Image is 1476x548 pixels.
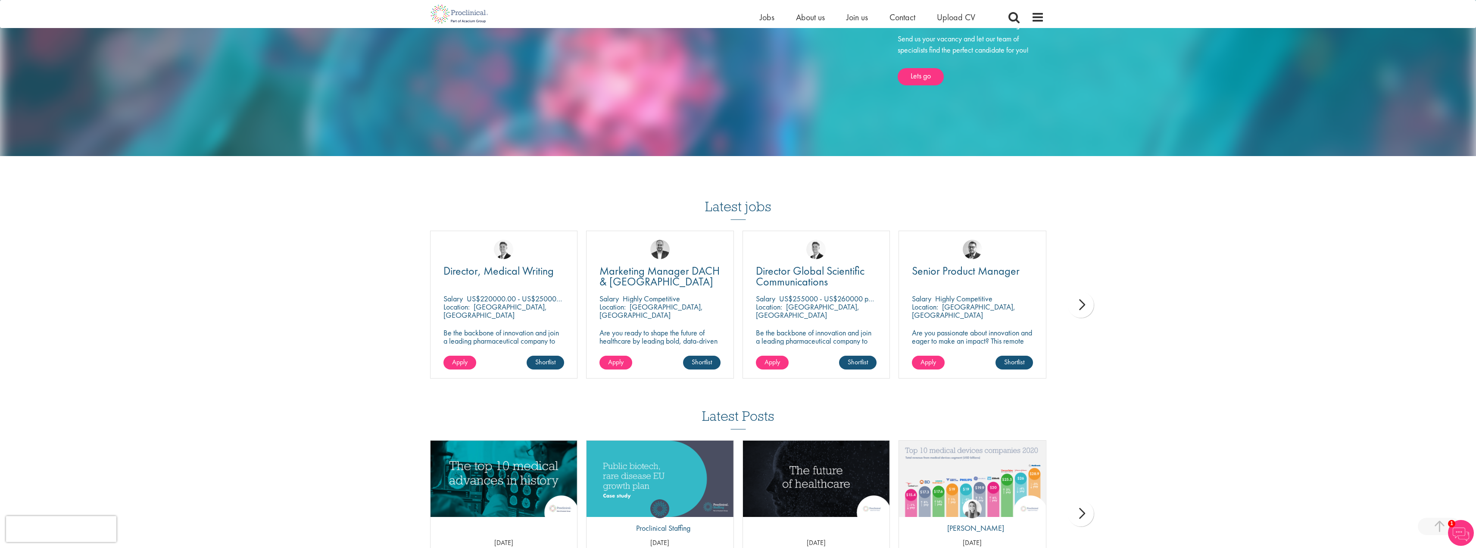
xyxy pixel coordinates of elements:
p: [PERSON_NAME] [941,523,1004,534]
a: Shortlist [839,356,877,370]
h3: Latest jobs [705,178,771,220]
img: Aitor Melia [650,240,670,259]
p: US$255000 - US$260000 per annum [779,294,896,304]
p: [GEOGRAPHIC_DATA], [GEOGRAPHIC_DATA] [599,302,703,320]
img: Proclinical Staffing [650,499,669,518]
a: Link to a post [899,441,1046,517]
span: 1 [1448,520,1455,527]
h3: Submit a vacancy [898,12,1044,29]
div: next [1068,501,1094,526]
a: Link to a post [587,441,733,517]
span: Salary [912,294,931,304]
a: Join us [846,12,868,23]
a: Marketing Manager DACH & [GEOGRAPHIC_DATA] [599,266,721,287]
img: Future of healthcare [743,441,890,517]
span: Location: [443,302,470,312]
span: Director, Medical Writing [443,263,554,278]
span: Location: [912,302,938,312]
p: [GEOGRAPHIC_DATA], [GEOGRAPHIC_DATA] [756,302,859,320]
a: Apply [443,356,476,370]
a: Link to a post [431,441,577,517]
div: next [1068,292,1094,318]
div: Send us your vacancy and let our team of specialists find the perfect candidate for you! [898,33,1044,85]
a: Contact [889,12,915,23]
a: Apply [912,356,945,370]
a: Shortlist [995,356,1033,370]
p: Highly Competitive [623,294,680,304]
span: Apply [921,357,936,366]
a: Director Global Scientific Communications [756,266,877,287]
p: [DATE] [743,538,890,548]
img: Chatbot [1448,520,1474,546]
p: Be the backbone of innovation and join a leading pharmaceutical company to help keep life-changin... [756,329,877,370]
img: Top 10 medical devices companies - 2020 [899,441,1046,517]
a: Proclinical Staffing Proclinical Staffing [630,499,690,538]
a: Upload CV [937,12,975,23]
a: Hannah Burke [PERSON_NAME] [941,499,1004,538]
img: Public biotech, rare disease EU growth plan thumbnail [587,441,733,517]
p: US$220000.00 - US$250000.00 per annum [467,294,604,304]
iframe: reCAPTCHA [6,516,116,542]
p: [GEOGRAPHIC_DATA], [GEOGRAPHIC_DATA] [912,302,1015,320]
a: Apply [756,356,789,370]
p: [GEOGRAPHIC_DATA], [GEOGRAPHIC_DATA] [443,302,547,320]
span: Salary [443,294,463,304]
img: Top 10 medical advances in history [431,441,577,517]
span: Salary [599,294,619,304]
span: Apply [765,357,780,366]
a: Lets go [898,68,944,85]
a: Jobs [760,12,774,23]
a: Apply [599,356,632,370]
span: Marketing Manager DACH & [GEOGRAPHIC_DATA] [599,263,720,289]
img: George Watson [806,240,826,259]
img: Niklas Kaminski [963,240,982,259]
span: Location: [756,302,782,312]
span: Senior Product Manager [912,263,1020,278]
a: Senior Product Manager [912,266,1033,276]
p: Are you ready to shape the future of healthcare by leading bold, data-driven marketing strategies... [599,329,721,361]
span: Salary [756,294,775,304]
a: Shortlist [527,356,564,370]
p: Highly Competitive [935,294,992,304]
span: Location: [599,302,626,312]
a: Shortlist [683,356,721,370]
a: About us [796,12,825,23]
img: Hannah Burke [963,499,982,518]
span: Director Global Scientific Communications [756,263,864,289]
img: George Watson [494,240,513,259]
p: Be the backbone of innovation and join a leading pharmaceutical company to help keep life-changin... [443,329,565,361]
a: Link to a post [743,441,890,517]
p: [DATE] [587,538,733,548]
h3: Latest Posts [702,409,774,429]
span: Apply [608,357,624,366]
p: [DATE] [431,538,577,548]
a: Director, Medical Writing [443,266,565,276]
p: Proclinical Staffing [630,523,690,534]
span: Apply [452,357,468,366]
p: [DATE] [899,538,1046,548]
p: Are you passionate about innovation and eager to make an impact? This remote position allows you ... [912,329,1033,370]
